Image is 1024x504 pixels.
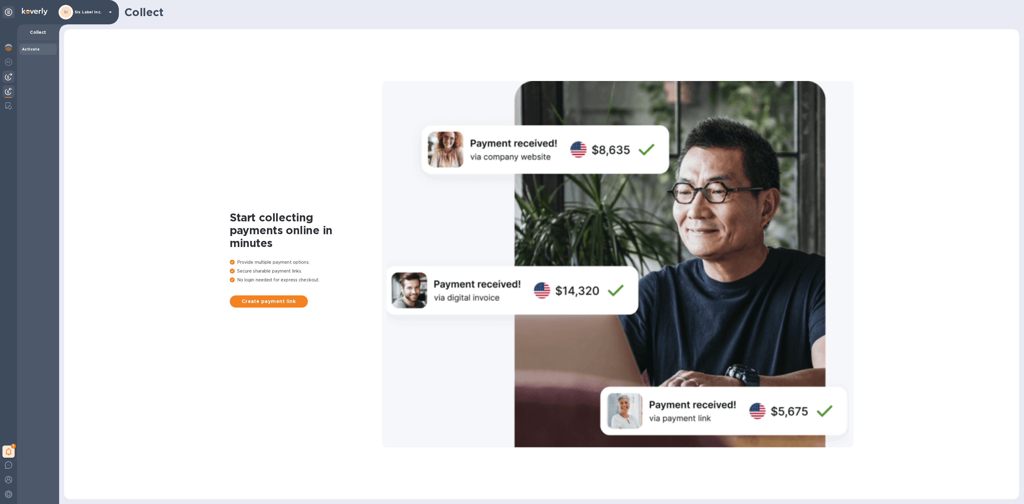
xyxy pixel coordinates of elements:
[5,58,12,66] img: Foreign exchange
[230,277,382,283] p: No login needed for express checkout.
[235,298,303,305] span: Create payment link
[22,29,54,35] p: Collect
[64,10,68,14] b: SI
[22,8,48,15] img: Logo
[230,211,382,249] h1: Start collecting payments online in minutes
[11,444,16,449] span: 1
[230,295,308,308] button: Create payment link
[2,6,15,18] div: Unpin categories
[124,6,1014,19] h1: Collect
[230,268,382,274] p: Secure sharable payment links.
[230,259,382,266] p: Provide multiple payment options.
[22,47,40,51] b: Activate
[75,10,105,14] p: Six Label Inc.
